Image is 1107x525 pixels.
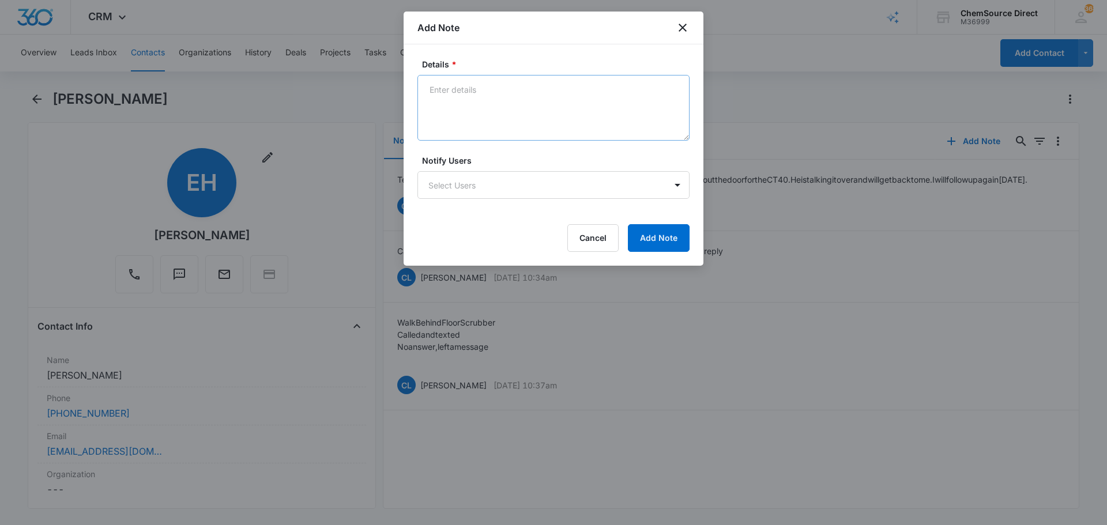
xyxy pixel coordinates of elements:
label: Details [422,58,694,70]
h1: Add Note [417,21,460,35]
label: Notify Users [422,154,694,167]
button: close [676,21,690,35]
button: Add Note [628,224,690,252]
button: Cancel [567,224,619,252]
